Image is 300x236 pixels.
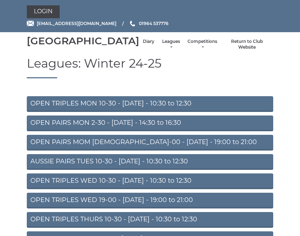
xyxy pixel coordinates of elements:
[27,154,273,170] a: AUSSIE PAIRS TUES 10-30 - [DATE] - 10:30 to 12:30
[129,20,169,27] a: Phone us 01964 537776
[139,21,169,26] span: 01964 537776
[27,35,139,46] div: [GEOGRAPHIC_DATA]
[224,39,270,50] a: Return to Club Website
[27,57,273,78] h1: Leagues: Winter 24-25
[27,173,273,189] a: OPEN TRIPLES WED 10-30 - [DATE] - 10:30 to 12:30
[161,39,180,50] a: Leagues
[27,135,273,151] a: OPEN PAIRS MOM [DEMOGRAPHIC_DATA]-00 - [DATE] - 19:00 to 21:00
[187,39,217,50] a: Competitions
[27,212,273,228] a: OPEN TRIPLES THURS 10-30 - [DATE] - 10:30 to 12:30
[27,96,273,112] a: OPEN TRIPLES MON 10-30 - [DATE] - 10:30 to 12:30
[143,39,154,45] a: Diary
[27,5,60,18] a: Login
[27,115,273,131] a: OPEN PAIRS MON 2-30 - [DATE] - 14:30 to 16:30
[27,20,116,27] a: Email [EMAIL_ADDRESS][DOMAIN_NAME]
[130,21,135,26] img: Phone us
[37,21,116,26] span: [EMAIL_ADDRESS][DOMAIN_NAME]
[27,193,273,208] a: OPEN TRIPLES WED 19-00 - [DATE] - 19:00 to 21:00
[27,21,34,26] img: Email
